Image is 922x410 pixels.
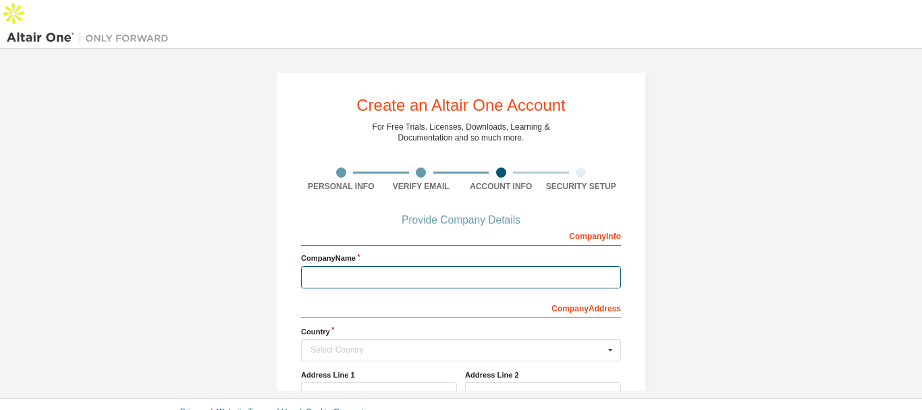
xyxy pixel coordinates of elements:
[301,216,621,224] div: Provide Company Details
[301,181,381,192] div: Personal Info
[301,326,621,337] label: Country
[356,97,566,113] div: Create an Altair One Account
[7,31,175,45] img: Altair One
[301,253,621,263] label: Company Name
[310,346,604,354] div: Select Country
[301,369,457,380] label: Address Line 1
[465,369,621,380] label: Address Line 2
[461,181,541,192] div: Account Info
[541,181,622,192] div: Security Setup
[373,122,550,143] div: For Free Trials, Licenses, Downloads, Learning & Documentation and so much more.
[301,224,621,246] div: Company Info
[301,297,621,318] div: Company Address
[381,181,462,192] div: Verify Email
